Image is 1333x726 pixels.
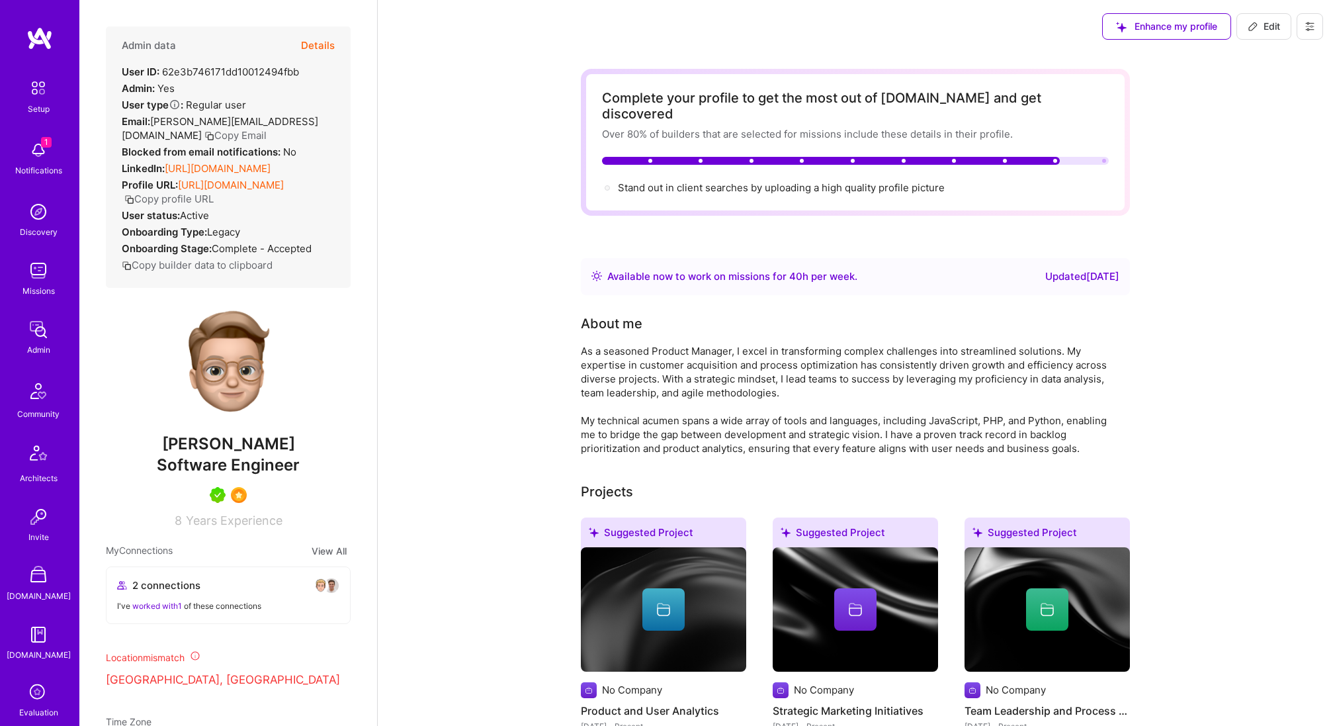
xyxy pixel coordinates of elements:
img: Community [22,375,54,407]
strong: Onboarding Stage: [122,242,212,255]
div: Over 80% of builders that are selected for missions include these details in their profile. [602,127,1109,141]
span: 1 [41,137,52,148]
div: Invite [28,530,49,544]
h4: Product and User Analytics [581,702,746,719]
span: Software Engineer [157,455,300,475]
button: Copy profile URL [124,192,214,206]
span: [PERSON_NAME][EMAIL_ADDRESS][DOMAIN_NAME] [122,115,318,142]
img: bell [25,137,52,163]
span: [PERSON_NAME] [106,434,351,454]
strong: Profile URL: [122,179,178,191]
button: Edit [1236,13,1291,40]
i: icon Copy [122,261,132,271]
div: Available now to work on missions for h per week . [607,269,857,285]
img: A Store [25,563,52,589]
button: Enhance my profile [1102,13,1231,40]
span: Edit [1248,20,1280,33]
img: A.Teamer in Residence [210,487,226,503]
img: Availability [591,271,602,281]
span: My Connections [106,543,173,559]
i: icon SuggestedTeams [1116,22,1127,32]
p: [GEOGRAPHIC_DATA], [GEOGRAPHIC_DATA] [106,672,351,688]
button: Details [301,26,335,65]
div: Setup [28,102,50,116]
img: guide book [25,621,52,648]
strong: Admin: [122,82,155,95]
button: 2 connectionsavataravatarI've worked with1 of these connections [106,567,351,624]
img: admin teamwork [25,316,52,343]
img: avatar [323,578,339,594]
i: icon Copy [204,131,214,141]
div: Yes [122,81,175,95]
i: icon SuggestedTeams [972,527,982,537]
div: Evaluation [19,705,58,719]
img: logo [26,26,53,50]
div: Updated [DATE] [1045,269,1119,285]
strong: User type : [122,99,183,111]
img: cover [773,547,938,672]
i: icon SuggestedTeams [781,527,791,537]
div: No Company [602,683,662,697]
img: cover [965,547,1130,672]
div: No Company [986,683,1046,697]
strong: Email: [122,115,150,128]
i: icon SelectionTeam [26,680,51,705]
div: 62e3b746171dd10012494fbb [122,65,299,79]
button: Copy builder data to clipboard [122,258,273,272]
span: 40 [789,270,802,283]
div: Missions [22,284,55,298]
div: I've of these connections [117,599,339,613]
img: Architects [22,439,54,471]
img: cover [581,547,746,672]
button: Copy Email [204,128,267,142]
div: No [122,145,296,159]
div: Regular user [122,98,246,112]
span: legacy [207,226,240,238]
div: Discovery [20,225,58,239]
span: Years Experience [186,514,282,527]
div: About me [581,314,642,334]
div: Suggested Project [773,518,938,553]
div: Complete your profile to get the most out of [DOMAIN_NAME] and get discovered [602,90,1109,122]
h4: Strategic Marketing Initiatives [773,702,938,719]
div: [DOMAIN_NAME] [7,648,71,662]
span: Complete - Accepted [212,242,312,255]
div: [DOMAIN_NAME] [7,589,71,603]
div: Suggested Project [965,518,1130,553]
span: 2 connections [132,578,200,592]
img: SelectionTeam [231,487,247,503]
img: avatar [313,578,329,594]
strong: Blocked from email notifications: [122,146,283,158]
img: User Avatar [175,309,281,415]
img: Company logo [581,682,597,698]
img: teamwork [25,257,52,284]
div: Architects [20,471,58,485]
div: Notifications [15,163,62,177]
span: Active [180,209,209,222]
h4: Admin data [122,40,176,52]
div: Community [17,407,60,421]
img: discovery [25,199,52,225]
span: worked with 1 [132,601,182,611]
button: View All [308,543,351,559]
img: Company logo [965,682,980,698]
img: Invite [25,504,52,530]
div: Admin [27,343,50,357]
i: icon Copy [124,195,134,204]
img: setup [24,74,52,102]
i: icon SuggestedTeams [589,527,599,537]
a: [URL][DOMAIN_NAME] [165,162,271,175]
h4: Team Leadership and Process Optimization [965,702,1130,719]
strong: User ID: [122,66,159,78]
span: 8 [175,514,182,527]
strong: User status: [122,209,180,222]
strong: Onboarding Type: [122,226,207,238]
div: Projects [581,482,633,502]
div: Suggested Project [581,518,746,553]
strong: LinkedIn: [122,162,165,175]
i: icon Collaborator [117,580,127,590]
a: [URL][DOMAIN_NAME] [178,179,284,191]
div: As a seasoned Product Manager, I excel in transforming complex challenges into streamlined soluti... [581,344,1110,455]
img: Company logo [773,682,789,698]
i: Help [169,99,181,111]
